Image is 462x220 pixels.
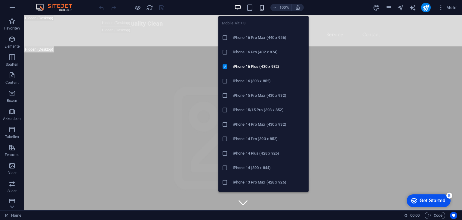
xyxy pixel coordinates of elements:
a: Klick, um Auswahl aufzuheben. Doppelklick öffnet Seitenverwaltung [5,212,21,219]
p: Favoriten [4,26,20,31]
button: 100% [270,4,292,11]
h6: Session-Zeit [404,212,420,219]
i: Veröffentlichen [422,4,429,11]
p: Features [5,152,19,157]
button: pages [385,4,392,11]
button: reload [146,4,153,11]
h6: iPhone 14 (390 x 844) [233,164,305,171]
button: navigator [397,4,404,11]
span: Code [427,212,442,219]
p: Spalten [6,62,18,67]
p: Boxen [7,98,17,103]
p: Elemente [5,44,20,49]
h6: iPhone 15/15 Pro (393 x 852) [233,106,305,114]
span: : [414,213,415,218]
div: 5 [45,1,51,7]
i: AI Writer [409,4,416,11]
div: Get Started 5 items remaining, 0% complete [5,3,49,16]
p: Akkordeon [3,116,21,121]
h6: iPhone 16 (393 x 852) [233,77,305,85]
h6: iPhone 13 Pro Max (428 x 926) [233,179,305,186]
div: Get Started [18,7,44,12]
i: Seite neu laden [146,4,153,11]
button: Mehr [436,3,459,12]
h6: iPhone 14 Pro Max (430 x 932) [233,121,305,128]
h6: iPhone 16 Pro (402 x 874) [233,49,305,56]
i: Design (Strg+Alt+Y) [373,4,380,11]
h6: iPhone 14 Plus (428 x 926) [233,150,305,157]
h6: iPhone 15 Pro Max (430 x 932) [233,92,305,99]
button: Usercentrics [450,212,457,219]
h6: iPhone 16 Pro Max (440 x 956) [233,34,305,41]
h6: 100% [279,4,289,11]
h6: iPhone 14 Pro (393 x 852) [233,135,305,143]
p: Content [5,80,19,85]
span: 00 00 [410,212,420,219]
img: Editor Logo [35,4,80,11]
p: Bilder [8,171,17,175]
button: Code [425,212,445,219]
h6: iPhone 16 Plus (430 x 932) [233,63,305,70]
button: text_generator [409,4,416,11]
button: design [373,4,380,11]
p: Tabellen [5,134,19,139]
p: Slider [8,189,17,193]
i: Seiten (Strg+Alt+S) [385,4,392,11]
span: Mehr [438,5,457,11]
i: Bei Größenänderung Zoomstufe automatisch an das gewählte Gerät anpassen. [295,5,300,10]
button: publish [421,3,431,12]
